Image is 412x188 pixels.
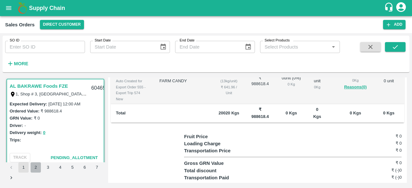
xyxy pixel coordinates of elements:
[154,58,213,104] td: FARM CANDY
[245,58,276,104] td: ₹ 988618.4
[383,111,394,115] b: 0 Kgs
[365,160,402,166] h6: ₹ 0
[218,84,240,96] div: ₹ 641.96 / Unit
[365,174,402,181] h6: ₹ (-)0
[41,109,62,113] label: ₹ 988618.4
[184,133,239,140] p: Fruit Price
[16,91,209,96] label: 1, Shop # 3, [GEOGRAPHIC_DATA] – central fruits and vegetables market, , , , , [GEOGRAPHIC_DATA]
[343,84,368,91] button: Reasons(0)
[10,116,33,121] label: GRN Value:
[51,155,98,160] span: Pending_Allotment
[343,72,368,91] div: 0 unit
[219,111,239,115] b: 20020 Kgs
[16,2,29,14] img: logo
[157,41,169,53] button: Choose date
[313,107,321,119] b: 0 Kgs
[90,41,154,53] input: Start Date
[34,116,40,121] label: ₹ 0
[80,162,90,173] button: Go to page 6
[1,1,16,15] button: open drawer
[116,111,126,115] b: Total
[10,82,68,90] a: AL BAKRAWE Foods FZE
[265,38,290,43] label: Select Products
[10,138,21,142] label: Trips:
[329,43,338,51] button: Open
[29,4,384,13] a: Supply Chain
[312,72,322,90] div: 0 unit
[55,162,65,173] button: Go to page 4
[43,162,53,173] button: Go to page 3
[184,140,239,147] p: Loading Charge
[95,38,111,43] label: Start Date
[5,41,85,53] input: Enter SO ID
[281,81,302,87] div: 0 Kg
[365,147,402,154] h6: ₹ 0
[10,130,42,135] label: Delivery weight:
[180,38,194,43] label: End Date
[31,162,41,173] button: Go to page 2
[10,38,19,43] label: SO ID
[343,77,368,83] div: 0 Kg
[312,84,322,90] div: 0 Kg
[218,72,240,84] div: 20020 kgs (13kg/unit)
[6,173,16,183] button: Go to next page
[29,5,65,11] b: Supply Chain
[5,162,106,183] nav: pagination navigation
[365,167,402,174] h6: ₹ (-)0
[116,78,149,96] div: Auto Created for Export Order 555 - Export Trip 574
[251,107,269,119] b: ₹ 988618.4
[5,21,35,29] div: Sales Orders
[175,41,239,53] input: End Date
[10,123,23,128] label: Driver:
[87,81,112,96] div: 604650
[184,167,239,174] p: Total discount
[365,133,402,139] h6: ₹ 0
[184,160,239,167] p: Gross GRN Value
[92,162,102,173] button: Go to page 7
[373,58,404,104] td: 0 unit
[14,61,28,66] strong: More
[242,41,254,53] button: Choose date
[213,58,245,104] td: 1540 unit
[5,58,30,69] button: More
[350,111,361,115] b: 0 Kgs
[10,102,47,106] label: Expected Delivery :
[67,162,78,173] button: Go to page 5
[43,129,45,137] button: 0
[365,140,402,147] h6: ₹ 0
[383,20,406,29] button: Add
[184,174,239,181] p: Transportation Paid
[48,102,80,106] label: [DATE] 12:00 AM
[286,111,297,115] b: 0 Kgs
[40,20,84,29] button: Select DC
[184,147,239,154] p: Transportation Price
[116,96,149,102] div: New
[24,123,26,128] label: -
[262,43,327,51] input: Select Products
[18,162,29,173] button: page 1
[384,2,395,14] div: customer-support
[281,75,302,87] div: 0 unit ( 0 %)
[395,1,407,15] div: account of current user
[10,109,39,113] label: Ordered Value:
